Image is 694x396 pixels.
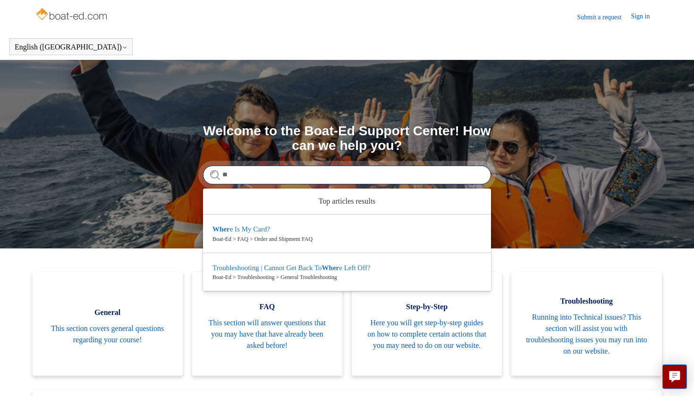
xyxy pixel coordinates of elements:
[212,264,371,273] zd-autocomplete-title-multibrand: Suggested result 2 Troubleshooting | Cannot Get Back To Where Left Off?
[206,317,328,351] span: This section will answer questions that you may have that have already been asked before!
[35,6,110,25] img: Boat-Ed Help Center home page
[212,273,482,281] zd-autocomplete-breadcrumbs-multibrand: Boat-Ed > Troubleshooting > General Troubleshooting
[631,11,659,23] a: Sign in
[366,301,488,313] span: Step-by-Step
[525,296,647,307] span: Troubleshooting
[47,307,169,318] span: General
[511,272,661,376] a: Troubleshooting Running into Technical issues? This section will assist you with troubleshooting ...
[15,43,127,51] button: English ([GEOGRAPHIC_DATA])
[212,225,230,233] em: Wher
[366,317,488,351] span: Here you will get step-by-step guides on how to complete certain actions that you may need to do ...
[33,272,183,376] a: General This section covers general questions regarding your course!
[525,312,647,357] span: Running into Technical issues? This section will assist you with troubleshooting issues you may r...
[577,12,631,22] a: Submit a request
[203,189,491,214] zd-autocomplete-header: Top articles results
[203,124,491,153] h1: Welcome to the Boat-Ed Support Center! How can we help you?
[352,272,502,376] a: Step-by-Step Here you will get step-by-step guides on how to complete certain actions that you ma...
[203,165,491,184] input: Search
[322,264,339,272] em: Wher
[192,272,342,376] a: FAQ This section will answer questions that you may have that have already been asked before!
[212,225,270,235] zd-autocomplete-title-multibrand: Suggested result 1 Where Is My Card?
[47,323,169,346] span: This section covers general questions regarding your course!
[206,301,328,313] span: FAQ
[662,364,687,389] button: Live chat
[212,235,482,243] zd-autocomplete-breadcrumbs-multibrand: Boat-Ed > FAQ > Order and Shipment FAQ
